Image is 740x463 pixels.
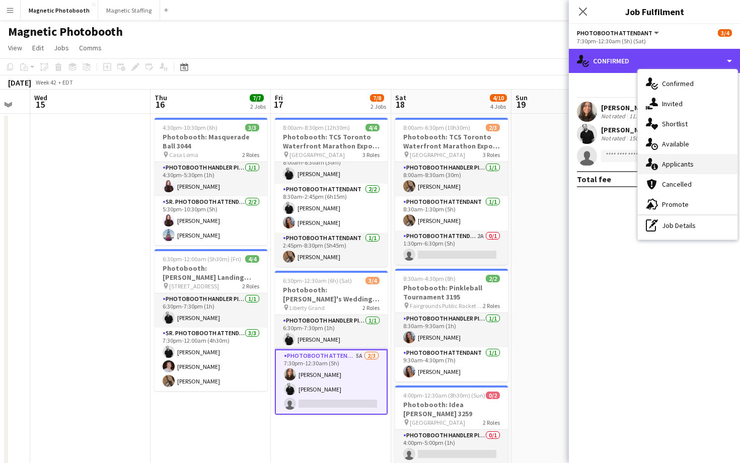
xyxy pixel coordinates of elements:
h3: Photobooth: Pinkleball Tournament 3195 [395,283,508,301]
button: Photobooth Attendant [577,29,660,37]
div: 8:30am-4:30pm (8h)2/2Photobooth: Pinkleball Tournament 3195 Fairgrounds Public Racket Club - [GEO... [395,269,508,381]
h3: Photobooth: Masquerade Ball 3044 [155,132,267,150]
span: 3/3 [245,124,259,131]
span: 3/4 [365,277,380,284]
span: Promote [662,200,689,209]
app-card-role: Photobooth Attendant5A2/37:30pm-12:30am (5h)[PERSON_NAME][PERSON_NAME] [275,349,388,415]
span: Liberty Grand [289,304,325,312]
app-card-role: Photobooth Handler Pick-Up/Drop-Off1/14:30pm-5:30pm (1h)[PERSON_NAME] [155,162,267,196]
span: 2 Roles [483,302,500,310]
app-card-role: Photobooth Attendant2/28:30am-2:45pm (6h15m)[PERSON_NAME][PERSON_NAME] [275,184,388,233]
div: Confirmed [569,49,740,73]
h1: Magnetic Photobooth [8,24,123,39]
span: 2 Roles [483,419,500,426]
app-card-role: Photobooth Handler Pick-Up/Drop-Off1/16:30pm-7:30pm (1h)[PERSON_NAME] [275,315,388,349]
span: Sat [395,93,406,102]
span: 7/7 [250,94,264,102]
h3: Job Fulfilment [569,5,740,18]
div: Total fee [577,174,611,184]
span: Fairgrounds Public Racket Club - [GEOGRAPHIC_DATA] [410,302,483,310]
span: Cancelled [662,180,692,189]
div: 2 Jobs [371,103,386,110]
h3: Photobooth: TCS Toronto Waterfront Marathon Expo 3641 [395,132,508,150]
span: Fri [275,93,283,102]
app-card-role: Photobooth Handler Pick-Up/Drop-Off1/18:30am-9:30am (1h)[PERSON_NAME] [395,313,508,347]
div: [PERSON_NAME] [601,125,676,134]
span: Available [662,139,689,148]
a: Edit [28,41,48,54]
span: Photobooth Attendant [577,29,652,37]
span: 2 Roles [242,151,259,159]
span: [GEOGRAPHIC_DATA] [289,151,345,159]
app-card-role: Photobooth Attendant1/19:30am-4:30pm (7h)[PERSON_NAME] [395,347,508,381]
span: [GEOGRAPHIC_DATA] [410,151,465,159]
span: 4:00pm-12:30am (8h30m) (Sun) [403,392,485,399]
span: 8:00am-8:30pm (12h30m) [283,124,350,131]
app-card-role: Sr. Photobooth Attendant2/25:30pm-10:30pm (5h)[PERSON_NAME][PERSON_NAME] [155,196,267,245]
div: Job Details [638,215,737,236]
a: Jobs [50,41,73,54]
span: 8:00am-6:30pm (10h30m) [403,124,470,131]
span: 2 Roles [362,304,380,312]
span: 4:30pm-10:30pm (6h) [163,124,217,131]
span: 16 [153,99,167,110]
span: 3 Roles [483,151,500,159]
app-job-card: 8:00am-6:30pm (10h30m)2/3Photobooth: TCS Toronto Waterfront Marathon Expo 3641 [GEOGRAPHIC_DATA]3... [395,118,508,265]
span: Applicants [662,160,694,169]
div: 11.7km [627,112,650,120]
span: 0/2 [486,392,500,399]
app-card-role: Photobooth Attendant2A0/11:30pm-6:30pm (5h) [395,230,508,265]
span: 4/10 [490,94,507,102]
app-job-card: 4:30pm-10:30pm (6h)3/3Photobooth: Masquerade Ball 3044 Casa Loma2 RolesPhotobooth Handler Pick-Up... [155,118,267,245]
div: Not rated [601,134,627,142]
app-card-role: Photobooth Handler Pick-Up/Drop-Off1/18:00am-8:30am (30m)[PERSON_NAME] [395,162,508,196]
h3: Photobooth: [PERSON_NAME] Landing Event 3210 [155,264,267,282]
app-card-role: Photobooth Attendant1/12:45pm-8:30pm (5h45m)[PERSON_NAME] [275,233,388,267]
span: [STREET_ADDRESS] [169,282,219,290]
button: Magnetic Photobooth [21,1,98,20]
span: 2 Roles [242,282,259,290]
app-job-card: 6:30pm-12:00am (5h30m) (Fri)4/4Photobooth: [PERSON_NAME] Landing Event 3210 [STREET_ADDRESS]2 Rol... [155,249,267,391]
span: Wed [34,93,47,102]
span: 19 [514,99,528,110]
span: [GEOGRAPHIC_DATA] [410,419,465,426]
h3: Photobooth: Idea [PERSON_NAME] 3259 [395,400,508,418]
app-card-role: Photobooth Handler Pick-Up/Drop-Off1/18:00am-8:30am (30m)[PERSON_NAME] [275,149,388,184]
div: [DATE] [8,78,31,88]
div: 4 Jobs [490,103,506,110]
span: Invited [662,99,683,108]
span: Comms [79,43,102,52]
span: Thu [155,93,167,102]
span: 6:30pm-12:00am (5h30m) (Fri) [163,255,241,263]
div: 15008.9km [627,134,659,142]
span: View [8,43,22,52]
a: View [4,41,26,54]
button: Magnetic Staffing [98,1,160,20]
div: 7:30pm-12:30am (5h) (Sat) [577,37,732,45]
span: 15 [33,99,47,110]
app-job-card: 6:30pm-12:30am (6h) (Sat)3/4Photobooth: [PERSON_NAME]'s Wedding 3166 Liberty Grand2 RolesPhotoboo... [275,271,388,415]
span: Sun [515,93,528,102]
span: 2/3 [486,124,500,131]
span: 8:30am-4:30pm (8h) [403,275,456,282]
span: Week 42 [33,79,58,86]
span: 7/8 [370,94,384,102]
app-job-card: 8:00am-8:30pm (12h30m)4/4Photobooth: TCS Toronto Waterfront Marathon Expo 3641 [GEOGRAPHIC_DATA]3... [275,118,388,267]
div: EDT [62,79,73,86]
span: 17 [273,99,283,110]
span: Edit [32,43,44,52]
span: Shortlist [662,119,688,128]
div: 2 Jobs [250,103,266,110]
span: 18 [394,99,406,110]
span: 4/4 [365,124,380,131]
span: 2/2 [486,275,500,282]
div: [PERSON_NAME] [601,103,667,112]
span: 3/4 [718,29,732,37]
span: 3 Roles [362,151,380,159]
span: 4/4 [245,255,259,263]
app-card-role: Photobooth Handler Pick-Up/Drop-Off1/16:30pm-7:30pm (1h)[PERSON_NAME] [155,293,267,328]
app-card-role: Photobooth Attendant1/18:30am-1:30pm (5h)[PERSON_NAME] [395,196,508,230]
